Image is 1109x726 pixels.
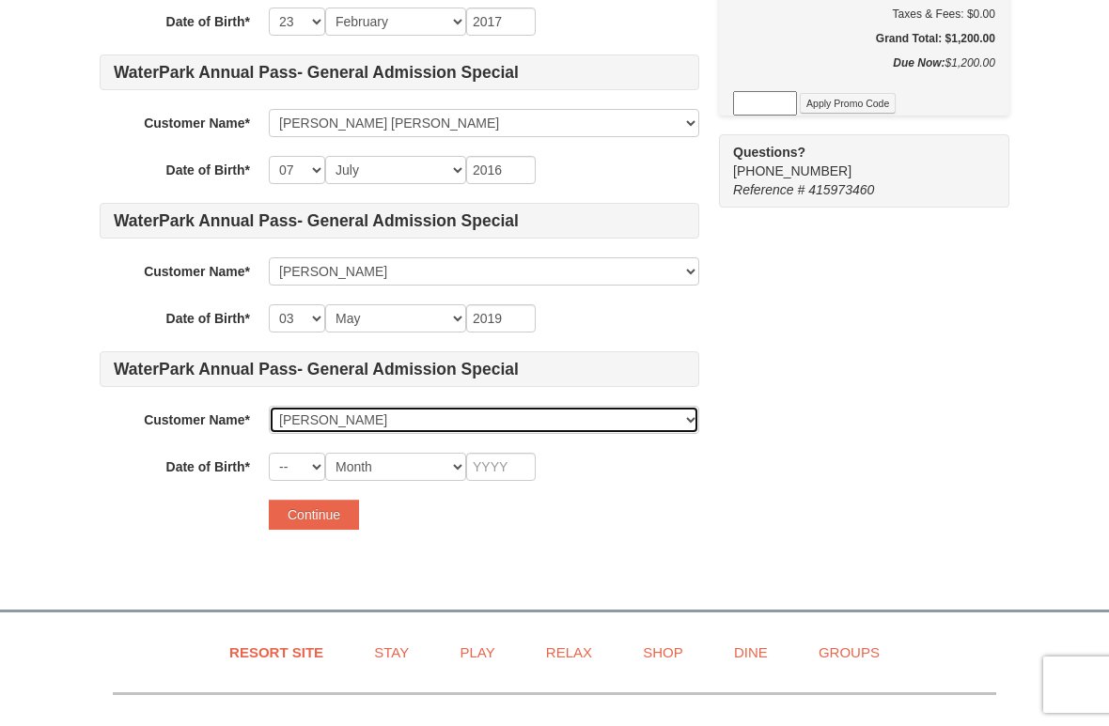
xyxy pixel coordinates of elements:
[436,631,518,673] a: Play
[144,264,250,279] strong: Customer Name*
[100,54,699,90] h4: WaterPark Annual Pass- General Admission Special
[733,5,995,23] div: Taxes & Fees: $0.00
[166,162,250,178] strong: Date of Birth*
[523,631,616,673] a: Relax
[466,8,536,36] input: YYYY
[206,631,347,673] a: Resort Site
[166,459,250,474] strong: Date of Birth*
[466,156,536,184] input: YYYY
[466,304,536,332] input: YYYY
[800,93,896,114] button: Apply Promo Code
[733,145,805,160] strong: Questions?
[269,500,359,530] button: Continue
[733,54,995,91] div: $1,200.00
[351,631,432,673] a: Stay
[808,182,874,197] span: 415973460
[733,143,976,178] span: [PHONE_NUMBER]
[166,311,250,326] strong: Date of Birth*
[100,203,699,239] h4: WaterPark Annual Pass- General Admission Special
[711,631,791,673] a: Dine
[144,412,250,427] strong: Customer Name*
[733,182,804,197] span: Reference #
[893,56,945,70] strong: Due Now:
[166,14,250,29] strong: Date of Birth*
[466,453,536,481] input: YYYY
[619,631,707,673] a: Shop
[144,116,250,131] strong: Customer Name*
[100,351,699,387] h4: WaterPark Annual Pass- General Admission Special
[733,29,995,48] h5: Grand Total: $1,200.00
[795,631,903,673] a: Groups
